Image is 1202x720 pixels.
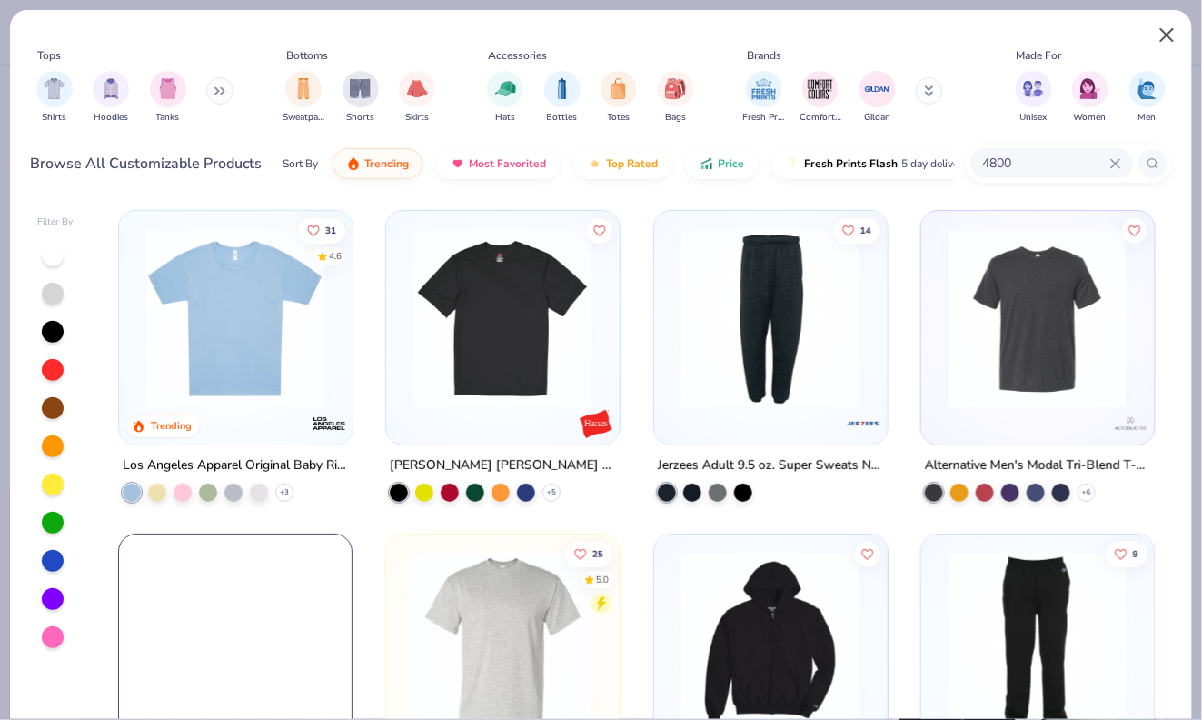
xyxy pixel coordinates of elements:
img: Los Angeles Apparel logo [310,405,346,441]
button: filter button [658,71,694,125]
button: Like [298,217,345,243]
div: Bottoms [287,47,329,64]
span: Totes [608,111,631,125]
div: filter for Skirts [399,71,435,125]
img: Hanes logo [578,405,614,441]
span: Comfort Colors [800,111,841,125]
span: Men [1138,111,1157,125]
button: filter button [743,71,785,125]
div: filter for Shirts [36,71,73,125]
span: Top Rated [606,156,658,171]
button: Top Rated [574,148,671,179]
div: Los Angeles Apparel Original Baby Rib Tee [123,454,349,476]
img: Bags Image [665,78,685,99]
span: Unisex [1020,111,1048,125]
button: filter button [800,71,841,125]
img: Bottles Image [552,78,572,99]
img: bf3c63cb-a783-429c-8884-da0193a15c41 [939,229,1136,408]
button: Like [565,541,612,566]
span: Shorts [346,111,374,125]
img: 3f74bc81-c1e3-4d73-b16b-290fcdced661 [869,229,1065,408]
button: Trending [333,148,422,179]
div: filter for Women [1072,71,1108,125]
div: Sort By [283,155,318,172]
span: Bottles [547,111,578,125]
div: filter for Bottles [544,71,581,125]
span: Sweatpants [283,111,324,125]
img: Fresh Prints Image [750,75,778,103]
button: filter button [283,71,324,125]
span: 9 [1133,549,1138,558]
div: filter for Men [1129,71,1166,125]
button: filter button [150,71,186,125]
img: Women Image [1080,78,1101,99]
input: Try "T-Shirt" [981,153,1110,174]
img: c652a6d2-7518-4eb0-b242-db7796fefbe9 [333,229,530,408]
div: filter for Tanks [150,71,186,125]
img: Gildan Image [864,75,891,103]
div: 5.0 [596,573,609,586]
span: Hoodies [94,111,128,125]
span: 31 [325,225,336,235]
img: Unisex Image [1023,78,1044,99]
img: trending.gif [346,156,361,171]
button: filter button [1072,71,1108,125]
button: Price [686,148,758,179]
img: d7736bb7-137a-466e-9a00-f31a015248bb [404,229,601,408]
div: Brands [747,47,781,64]
img: TopRated.gif [588,156,602,171]
img: Tanks Image [158,78,178,99]
span: Shirts [42,111,66,125]
span: Bags [665,111,686,125]
div: [PERSON_NAME] [PERSON_NAME] Adult Cool Dri® With Freshiq T-Shirt [390,454,616,476]
button: Like [587,217,612,243]
div: filter for Sweatpants [283,71,324,125]
span: 25 [592,549,603,558]
button: filter button [1129,71,1166,125]
span: Tanks [156,111,180,125]
div: filter for Shorts [343,71,379,125]
div: filter for Fresh Prints [743,71,785,125]
div: Made For [1017,47,1062,64]
div: 4.6 [329,249,342,263]
button: filter button [601,71,637,125]
button: Like [833,217,880,243]
span: Most Favorited [469,156,546,171]
span: 5 day delivery [901,154,969,175]
button: filter button [544,71,581,125]
div: filter for Unisex [1016,71,1052,125]
img: Hats Image [495,78,516,99]
button: Like [1106,541,1147,566]
div: filter for Totes [601,71,637,125]
span: Fresh Prints Flash [804,156,898,171]
div: filter for Gildan [859,71,896,125]
span: + 6 [1082,486,1091,497]
img: Sweatpants Image [293,78,313,99]
img: Skirts Image [407,78,428,99]
button: Like [1122,217,1147,243]
div: filter for Hats [487,71,523,125]
button: Most Favorited [437,148,560,179]
span: Price [718,156,744,171]
span: Fresh Prints [743,111,785,125]
button: filter button [1016,71,1052,125]
div: Accessories [489,47,548,64]
img: flash.gif [786,156,800,171]
span: + 3 [280,486,289,497]
span: Hats [495,111,515,125]
div: Alternative Men's Modal Tri-Blend T-Shirt [925,454,1151,476]
img: most_fav.gif [451,156,465,171]
button: filter button [93,71,129,125]
div: filter for Hoodies [93,71,129,125]
span: Skirts [405,111,429,125]
img: Hoodies Image [101,78,121,99]
img: Comfort Colors Image [807,75,834,103]
button: filter button [859,71,896,125]
button: Close [1150,18,1185,53]
div: Filter By [37,215,74,229]
img: Men Image [1137,78,1157,99]
div: filter for Comfort Colors [800,71,841,125]
button: Fresh Prints Flash5 day delivery [772,148,982,179]
img: a68feba3-958f-4a65-b8f8-43e994c2eb1d [137,229,333,408]
img: Jerzees logo [845,405,881,441]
